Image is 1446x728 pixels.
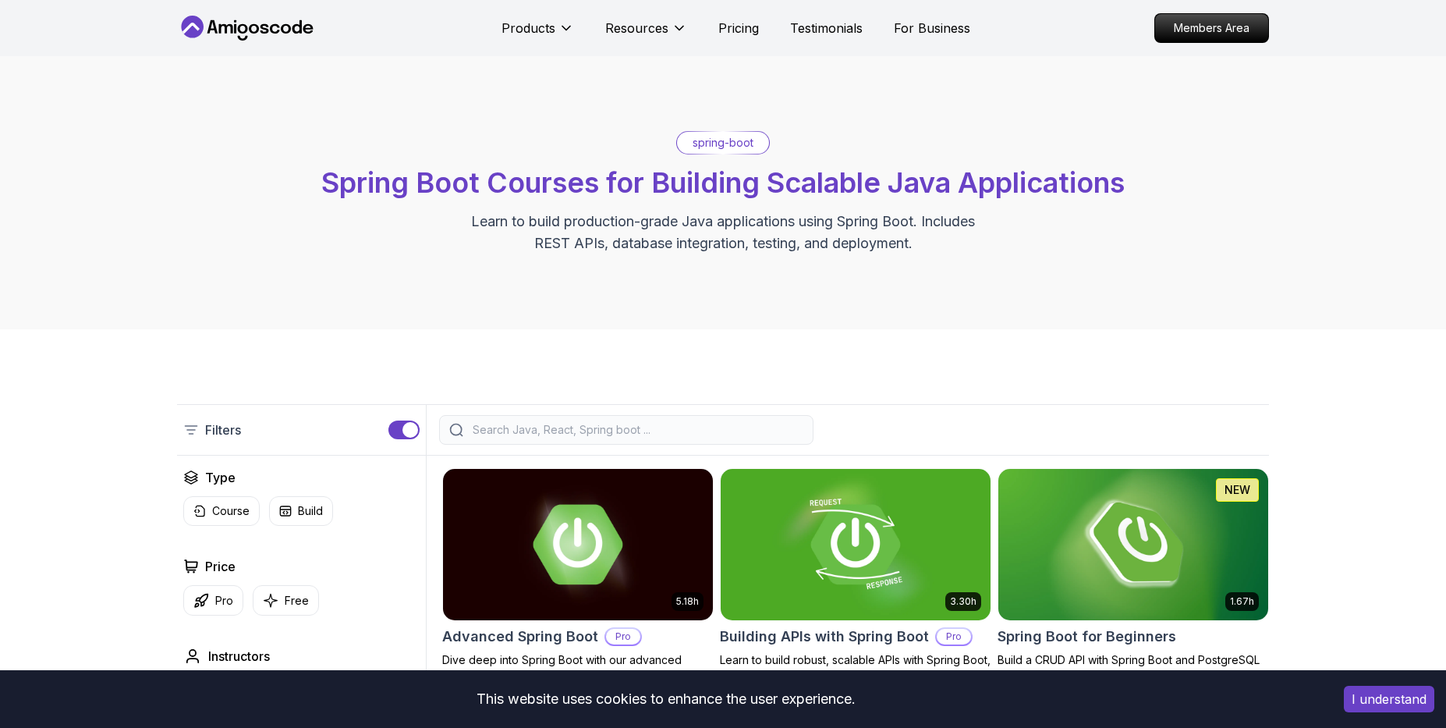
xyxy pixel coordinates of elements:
[205,468,236,487] h2: Type
[253,585,319,616] button: Free
[205,557,236,576] h2: Price
[937,629,971,645] p: Pro
[269,496,333,526] button: Build
[1344,686,1434,712] button: Accept cookies
[470,422,803,438] input: Search Java, React, Spring boot ...
[605,19,687,50] button: Resources
[998,469,1268,620] img: Spring Boot for Beginners card
[501,19,574,50] button: Products
[1155,14,1268,42] p: Members Area
[443,469,713,620] img: Advanced Spring Boot card
[183,496,260,526] button: Course
[442,468,714,699] a: Advanced Spring Boot card5.18hAdvanced Spring BootProDive deep into Spring Boot with our advanced...
[285,593,309,609] p: Free
[720,652,991,699] p: Learn to build robust, scalable APIs with Spring Boot, mastering REST principles, JSON handling, ...
[718,19,759,37] a: Pricing
[298,503,323,519] p: Build
[998,652,1269,684] p: Build a CRUD API with Spring Boot and PostgreSQL database using Spring Data JPA and Spring AI
[720,468,991,699] a: Building APIs with Spring Boot card3.30hBuilding APIs with Spring BootProLearn to build robust, s...
[790,19,863,37] a: Testimonials
[720,626,929,648] h2: Building APIs with Spring Boot
[442,626,598,648] h2: Advanced Spring Boot
[442,652,714,699] p: Dive deep into Spring Boot with our advanced course, designed to take your skills from intermedia...
[1154,13,1269,43] a: Members Area
[215,593,233,609] p: Pro
[208,647,270,666] h2: Instructors
[606,629,640,645] p: Pro
[1230,595,1254,608] p: 1.67h
[676,595,699,608] p: 5.18h
[998,468,1269,684] a: Spring Boot for Beginners card1.67hNEWSpring Boot for BeginnersBuild a CRUD API with Spring Boot ...
[721,469,991,620] img: Building APIs with Spring Boot card
[183,585,243,616] button: Pro
[212,503,250,519] p: Course
[605,19,668,37] p: Resources
[693,135,753,151] p: spring-boot
[998,626,1176,648] h2: Spring Boot for Beginners
[894,19,970,37] a: For Business
[321,165,1125,200] span: Spring Boot Courses for Building Scalable Java Applications
[950,595,976,608] p: 3.30h
[1224,482,1250,498] p: NEW
[501,19,555,37] p: Products
[461,211,985,254] p: Learn to build production-grade Java applications using Spring Boot. Includes REST APIs, database...
[205,421,241,439] p: Filters
[12,682,1320,716] div: This website uses cookies to enhance the user experience.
